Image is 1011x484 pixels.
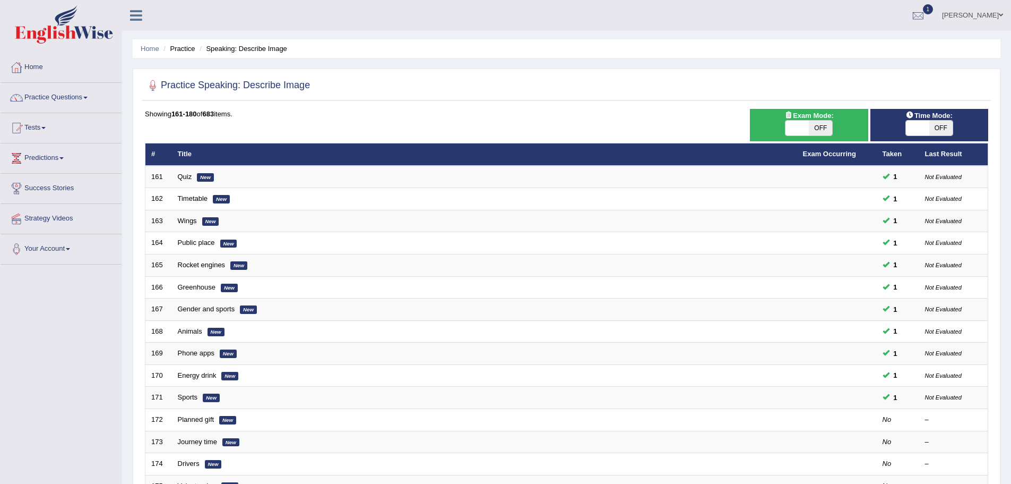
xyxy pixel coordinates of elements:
span: OFF [929,121,953,135]
h2: Practice Speaking: Describe Image [145,78,310,94]
em: No [883,438,892,446]
li: Speaking: Describe Image [197,44,287,54]
em: No [883,415,892,423]
em: No [883,460,892,468]
span: You can still take this question [889,304,902,315]
a: Strategy Videos [1,204,122,231]
span: You can still take this question [889,348,902,359]
small: Not Evaluated [925,328,962,335]
a: Energy drink [178,371,217,379]
td: 163 [145,210,172,232]
em: New [197,173,214,182]
td: 170 [145,364,172,387]
span: You can still take this question [889,392,902,403]
div: – [925,415,982,425]
td: 174 [145,453,172,475]
a: Sports [178,393,198,401]
span: You can still take this question [889,259,902,270]
small: Not Evaluated [925,196,962,202]
a: Home [141,45,159,53]
a: Quiz [178,173,192,181]
small: Not Evaluated [925,240,962,246]
span: 1 [923,4,934,14]
td: 172 [145,409,172,431]
em: New [221,372,238,380]
em: New [240,305,257,314]
a: Journey time [178,438,217,446]
span: OFF [809,121,832,135]
em: New [205,460,222,469]
span: You can still take this question [889,370,902,381]
em: New [203,394,220,402]
div: – [925,459,982,469]
a: Success Stories [1,174,122,200]
div: Showing of items. [145,109,988,119]
td: 169 [145,343,172,365]
span: You can still take this question [889,326,902,337]
em: New [213,195,230,203]
b: 161-180 [171,110,197,118]
a: Exam Occurring [803,150,856,158]
small: Not Evaluated [925,394,962,401]
th: Title [172,143,797,166]
em: New [219,416,236,424]
em: New [208,328,224,336]
em: New [230,261,247,270]
em: New [202,217,219,226]
b: 683 [202,110,214,118]
div: – [925,437,982,447]
a: Phone apps [178,349,214,357]
a: Drivers [178,460,200,468]
span: You can still take this question [889,237,902,249]
th: Taken [877,143,919,166]
span: You can still take this question [889,171,902,182]
li: Practice [161,44,195,54]
td: 168 [145,320,172,343]
th: Last Result [919,143,988,166]
span: You can still take this question [889,215,902,226]
small: Not Evaluated [925,174,962,180]
td: 164 [145,232,172,254]
a: Wings [178,217,197,225]
small: Not Evaluated [925,284,962,291]
a: Rocket engines [178,261,226,269]
span: Time Mode: [902,110,957,121]
td: 165 [145,254,172,277]
span: You can still take this question [889,193,902,205]
td: 173 [145,431,172,453]
a: Tests [1,113,122,140]
small: Not Evaluated [925,218,962,224]
a: Planned gift [178,415,214,423]
small: Not Evaluated [925,372,962,379]
td: 166 [145,276,172,299]
a: Practice Questions [1,83,122,109]
small: Not Evaluated [925,350,962,356]
th: # [145,143,172,166]
div: Show exams occurring in exams [750,109,868,141]
a: Your Account [1,234,122,261]
a: Gender and sports [178,305,235,313]
em: New [220,240,237,248]
span: Exam Mode: [780,110,837,121]
em: New [221,284,238,292]
td: 162 [145,188,172,210]
a: Timetable [178,194,208,202]
em: New [222,438,239,447]
td: 171 [145,387,172,409]
td: 161 [145,166,172,188]
a: Greenhouse [178,283,216,291]
a: Predictions [1,143,122,170]
em: New [220,350,237,358]
td: 167 [145,299,172,321]
small: Not Evaluated [925,262,962,268]
a: Animals [178,327,202,335]
a: Home [1,53,122,79]
small: Not Evaluated [925,306,962,312]
a: Public place [178,239,215,247]
span: You can still take this question [889,282,902,293]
